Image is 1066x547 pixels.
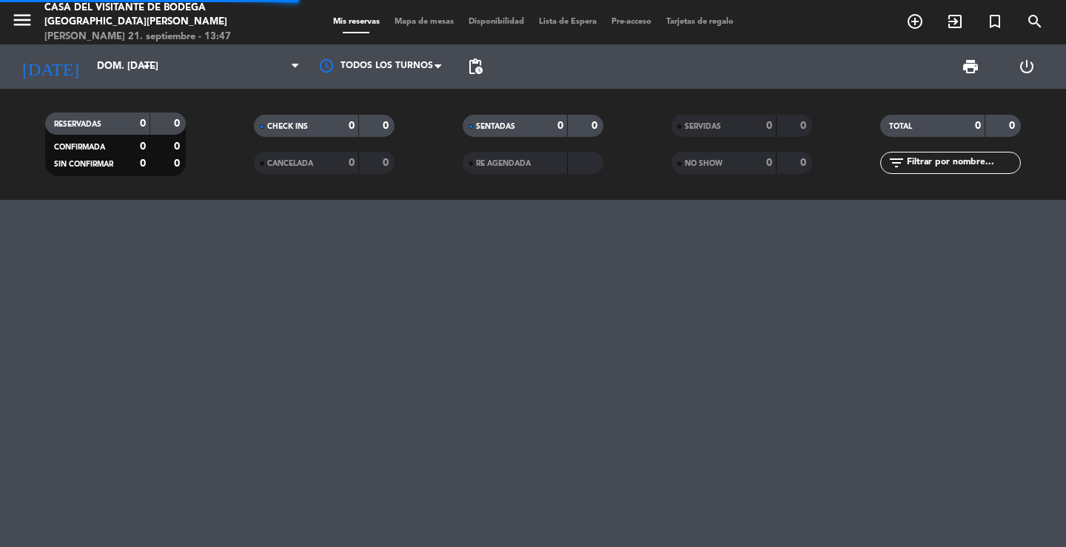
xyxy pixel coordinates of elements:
span: Pre-acceso [604,18,659,26]
span: RESERVADAS [54,121,101,128]
span: TOTAL [889,123,912,130]
span: CANCELADA [267,160,313,167]
div: [PERSON_NAME] 21. septiembre - 13:47 [44,30,255,44]
i: add_circle_outline [906,13,924,30]
i: [DATE] [11,50,90,83]
i: power_settings_new [1018,58,1036,75]
span: SERVIDAS [685,123,721,130]
span: Mapa de mesas [387,18,461,26]
strong: 0 [975,121,981,131]
div: LOG OUT [999,44,1055,89]
strong: 0 [800,158,809,168]
i: filter_list [888,154,905,172]
span: Tarjetas de regalo [659,18,741,26]
span: CHECK INS [267,123,308,130]
span: print [962,58,979,75]
span: SIN CONFIRMAR [54,161,113,168]
strong: 0 [766,158,772,168]
strong: 0 [140,118,146,129]
strong: 0 [591,121,600,131]
strong: 0 [557,121,563,131]
span: Mis reservas [326,18,387,26]
button: menu [11,9,33,36]
span: Disponibilidad [461,18,532,26]
strong: 0 [140,141,146,152]
strong: 0 [800,121,809,131]
strong: 0 [349,158,355,168]
i: exit_to_app [946,13,964,30]
span: NO SHOW [685,160,723,167]
i: arrow_drop_down [138,58,155,75]
i: turned_in_not [986,13,1004,30]
strong: 0 [383,158,392,168]
strong: 0 [140,158,146,169]
span: Lista de Espera [532,18,604,26]
input: Filtrar por nombre... [905,155,1020,171]
span: pending_actions [466,58,484,75]
span: SENTADAS [476,123,515,130]
strong: 0 [174,118,183,129]
i: search [1026,13,1044,30]
i: menu [11,9,33,31]
strong: 0 [174,141,183,152]
strong: 0 [1009,121,1018,131]
strong: 0 [383,121,392,131]
div: Casa del Visitante de Bodega [GEOGRAPHIC_DATA][PERSON_NAME] [44,1,255,30]
strong: 0 [766,121,772,131]
span: CONFIRMADA [54,144,105,151]
strong: 0 [349,121,355,131]
strong: 0 [174,158,183,169]
span: RE AGENDADA [476,160,531,167]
